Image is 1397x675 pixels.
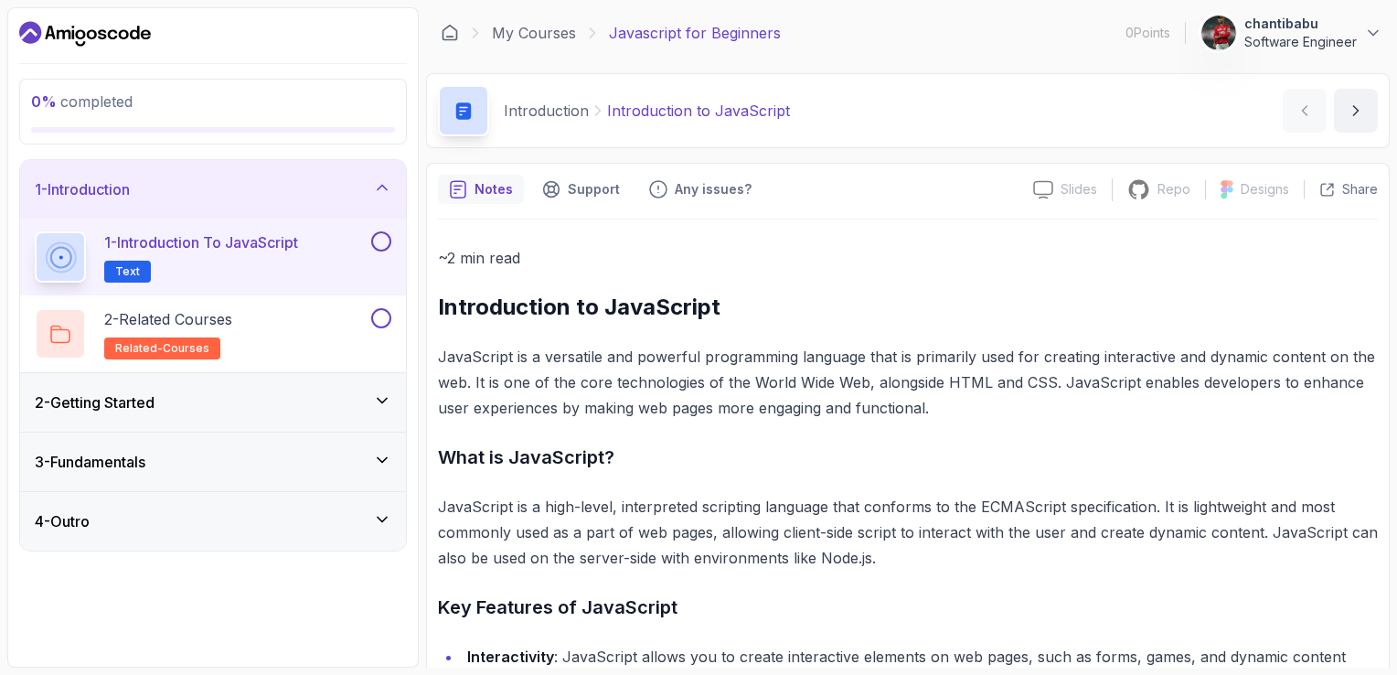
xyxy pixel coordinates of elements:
[35,308,391,359] button: 2-Related Coursesrelated-courses
[1304,180,1378,198] button: Share
[20,492,406,551] button: 4-Outro
[438,344,1378,421] p: JavaScript is a versatile and powerful programming language that is primarily used for creating i...
[438,293,1378,322] h2: Introduction to JavaScript
[568,180,620,198] p: Support
[115,341,209,356] span: related-courses
[20,160,406,219] button: 1-Introduction
[1283,89,1327,133] button: previous content
[492,22,576,44] a: My Courses
[1061,180,1097,198] p: Slides
[438,494,1378,571] p: JavaScript is a high-level, interpreted scripting language that conforms to the ECMAScript specif...
[504,100,589,122] p: Introduction
[20,433,406,491] button: 3-Fundamentals
[1244,15,1357,33] p: chantibabu
[1125,24,1170,42] p: 0 Points
[1200,15,1382,51] button: user profile imagechantibabuSoftware Engineer
[19,19,151,48] a: Dashboard
[607,100,790,122] p: Introduction to JavaScript
[31,92,133,111] span: completed
[1334,89,1378,133] button: next content
[438,443,1378,472] h3: What is JavaScript?
[104,231,298,253] p: 1 - Introduction to JavaScript
[1342,180,1378,198] p: Share
[31,92,57,111] span: 0 %
[115,264,140,279] span: Text
[20,373,406,432] button: 2-Getting Started
[675,180,752,198] p: Any issues?
[441,24,459,42] a: Dashboard
[35,231,391,283] button: 1-Introduction to JavaScriptText
[638,175,762,204] button: Feedback button
[609,22,781,44] p: Javascript for Beginners
[467,648,554,666] strong: Interactivity
[438,245,1378,271] p: ~2 min read
[35,391,155,413] h3: 2 - Getting Started
[1244,33,1357,51] p: Software Engineer
[438,175,524,204] button: notes button
[35,178,130,200] h3: 1 - Introduction
[35,451,145,473] h3: 3 - Fundamentals
[475,180,513,198] p: Notes
[531,175,631,204] button: Support button
[1157,180,1190,198] p: Repo
[1201,16,1236,50] img: user profile image
[35,510,90,532] h3: 4 - Outro
[1241,180,1289,198] p: Designs
[438,593,1378,622] h3: Key Features of JavaScript
[104,308,232,330] p: 2 - Related Courses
